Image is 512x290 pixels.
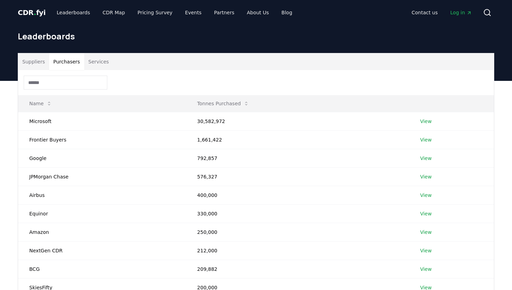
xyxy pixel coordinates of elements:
[420,247,432,254] a: View
[209,6,240,19] a: Partners
[406,6,478,19] nav: Main
[420,266,432,273] a: View
[420,173,432,180] a: View
[34,8,36,17] span: .
[132,6,178,19] a: Pricing Survey
[186,260,409,278] td: 209,882
[186,241,409,260] td: 212,000
[84,53,113,70] button: Services
[51,6,96,19] a: Leaderboards
[420,136,432,143] a: View
[18,186,186,204] td: Airbus
[420,118,432,125] a: View
[18,31,494,42] h1: Leaderboards
[51,6,298,19] nav: Main
[18,167,186,186] td: JPMorgan Chase
[18,204,186,223] td: Equinor
[186,149,409,167] td: 792,857
[420,155,432,162] a: View
[186,186,409,204] td: 400,000
[18,130,186,149] td: Frontier Buyers
[18,112,186,130] td: Microsoft
[97,6,131,19] a: CDR Map
[420,192,432,199] a: View
[241,6,274,19] a: About Us
[192,97,255,110] button: Tonnes Purchased
[18,260,186,278] td: BCG
[406,6,443,19] a: Contact us
[18,223,186,241] td: Amazon
[18,8,46,17] span: CDR fyi
[18,241,186,260] td: NextGen CDR
[420,229,432,236] a: View
[445,6,478,19] a: Log in
[186,167,409,186] td: 576,327
[179,6,207,19] a: Events
[420,210,432,217] a: View
[450,9,472,16] span: Log in
[186,112,409,130] td: 30,582,972
[49,53,84,70] button: Purchasers
[186,223,409,241] td: 250,000
[186,204,409,223] td: 330,000
[18,149,186,167] td: Google
[18,8,46,17] a: CDR.fyi
[276,6,298,19] a: Blog
[24,97,57,110] button: Name
[18,53,49,70] button: Suppliers
[186,130,409,149] td: 1,661,422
